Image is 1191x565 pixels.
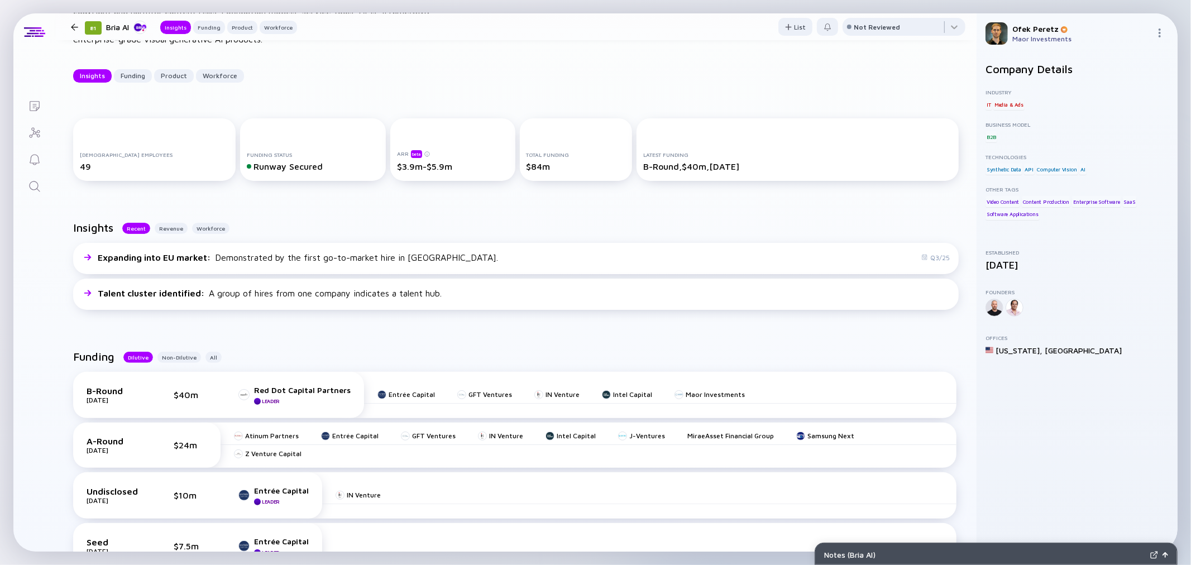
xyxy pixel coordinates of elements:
[986,196,1020,207] div: Video Content
[234,432,299,440] a: Atinum Partners
[468,390,512,399] div: GFT Ventures
[478,432,523,440] a: IN Venture
[87,496,142,505] div: [DATE]
[401,432,456,440] a: GFT Ventures
[73,221,113,234] h2: Insights
[98,288,207,298] span: Talent cluster identified :
[986,131,997,142] div: B2B
[986,89,1169,95] div: Industry
[160,22,191,33] div: Insights
[796,432,854,440] a: Samsung Next
[13,118,55,145] a: Investor Map
[262,398,280,404] div: Leader
[397,150,509,158] div: ARR
[193,21,225,34] button: Funding
[157,352,201,363] div: Non-Dilutive
[986,346,993,354] img: United States Flag
[1045,346,1122,355] div: [GEOGRAPHIC_DATA]
[993,99,1025,110] div: Media & Ads
[245,449,302,458] div: Z Venture Capital
[87,547,142,556] div: [DATE]
[986,209,1040,220] div: Software Applications
[174,541,207,551] div: $7.5m
[1079,164,1087,175] div: AI
[85,21,102,35] div: 81
[1072,196,1121,207] div: Enterprise Software
[87,436,142,446] div: A-Round
[643,151,952,158] div: Latest Funding
[227,22,257,33] div: Product
[643,161,952,171] div: B-Round, $40m, [DATE]
[546,432,596,440] a: Intel Capital
[397,161,509,171] div: $3.9m-$5.9m
[557,432,596,440] div: Intel Capital
[73,350,114,363] h2: Funding
[123,352,153,363] div: Dilutive
[921,253,950,262] div: Q3/25
[13,92,55,118] a: Lists
[80,151,229,158] div: [DEMOGRAPHIC_DATA] Employees
[986,186,1169,193] div: Other Tags
[260,21,297,34] button: Workforce
[613,390,652,399] div: Intel Capital
[412,432,456,440] div: GFT Ventures
[98,252,213,262] span: Expanding into EU market :
[174,390,207,400] div: $40m
[87,386,142,396] div: B-Round
[986,249,1169,256] div: Established
[321,432,379,440] a: Entrée Capital
[196,67,244,84] div: Workforce
[13,145,55,172] a: Reminders
[87,396,142,404] div: [DATE]
[986,99,992,110] div: IT
[262,499,280,505] div: Leader
[122,223,150,234] button: Recent
[114,69,152,83] button: Funding
[332,432,379,440] div: Entrée Capital
[411,150,422,158] div: beta
[687,432,774,440] div: MiraeAsset Financial Group
[1022,196,1070,207] div: Content Production
[986,63,1169,75] h2: Company Details
[87,446,142,454] div: [DATE]
[193,22,225,33] div: Funding
[254,486,309,495] div: Entrée Capital
[686,390,745,399] div: Maor Investments
[196,69,244,83] button: Workforce
[245,432,299,440] div: Atinum Partners
[254,385,351,395] div: Red Dot Capital Partners
[227,21,257,34] button: Product
[238,486,309,505] a: Entrée CapitalLeader
[73,69,112,83] button: Insights
[87,486,142,496] div: Undisclosed
[1012,35,1151,43] div: Maor Investments
[80,161,229,171] div: 49
[238,385,351,405] a: Red Dot Capital PartnersLeader
[205,352,222,363] button: All
[389,390,435,399] div: Entrée Capital
[192,223,229,234] button: Workforce
[986,289,1169,295] div: Founders
[996,346,1042,355] div: [US_STATE] ,
[260,22,297,33] div: Workforce
[336,491,381,499] a: IN Venture
[489,432,523,440] div: IN Venture
[824,550,1146,559] div: Notes ( Bria AI )
[986,154,1169,160] div: Technologies
[174,440,207,450] div: $24m
[527,151,626,158] div: Total Funding
[254,537,309,546] div: Entrée Capital
[986,334,1169,341] div: Offices
[986,259,1169,271] div: [DATE]
[114,67,152,84] div: Funding
[457,390,512,399] a: GFT Ventures
[238,537,309,556] a: Entrée CapitalLeader
[98,288,442,298] div: A group of hires from one company indicates a talent hub.
[546,390,580,399] div: IN Venture
[262,549,280,556] div: Leader
[629,432,665,440] div: J-Ventures
[154,69,194,83] button: Product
